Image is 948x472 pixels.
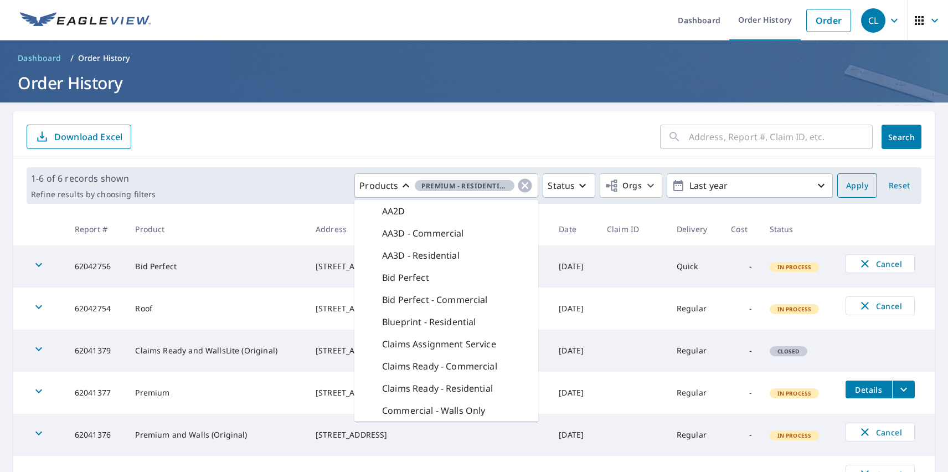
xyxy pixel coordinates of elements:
[861,8,885,33] div: CL
[857,257,903,270] span: Cancel
[382,404,485,417] p: Commercial - Walls Only
[771,347,806,355] span: Closed
[126,414,307,456] td: Premium and Walls (Original)
[771,263,818,271] span: In Process
[382,293,488,306] p: Bid Perfect - Commercial
[550,414,598,456] td: [DATE]
[722,372,761,414] td: -
[316,387,541,398] div: [STREET_ADDRESS]
[126,245,307,288] td: Bid Perfect
[415,180,514,192] span: Premium - Residential
[354,333,538,355] div: Claims Assignment Service
[316,429,541,440] div: [STREET_ADDRESS]
[382,271,429,284] p: Bid Perfect
[550,213,598,245] th: Date
[354,289,538,311] div: Bid Perfect - Commercial
[31,189,156,199] p: Refine results by choosing filters
[761,213,837,245] th: Status
[722,213,761,245] th: Cost
[550,330,598,372] td: [DATE]
[882,125,921,149] button: Search
[20,12,151,29] img: EV Logo
[13,49,66,67] a: Dashboard
[846,423,915,442] button: Cancel
[892,381,915,398] button: filesDropdownBtn-62041377
[771,432,818,439] span: In Process
[354,377,538,399] div: Claims Ready - Residential
[66,330,127,372] td: 62041379
[66,372,127,414] td: 62041377
[886,179,913,193] span: Reset
[852,384,885,395] span: Details
[605,179,642,193] span: Orgs
[354,266,538,289] div: Bid Perfect
[66,245,127,288] td: 62042756
[354,173,538,198] button: ProductsPremium - Residential
[846,254,915,273] button: Cancel
[18,53,61,64] span: Dashboard
[354,222,538,244] div: AA3D - Commercial
[890,132,913,142] span: Search
[126,330,307,372] td: Claims Ready and WallsLite (Original)
[382,227,464,240] p: AA3D - Commercial
[550,245,598,288] td: [DATE]
[685,176,815,196] p: Last year
[722,330,761,372] td: -
[846,381,892,398] button: detailsBtn-62041377
[13,49,935,67] nav: breadcrumb
[857,299,903,312] span: Cancel
[66,213,127,245] th: Report #
[600,173,662,198] button: Orgs
[771,389,818,397] span: In Process
[668,372,722,414] td: Regular
[722,245,761,288] td: -
[882,173,917,198] button: Reset
[382,360,497,373] p: Claims Ready - Commercial
[543,173,595,198] button: Status
[857,425,903,439] span: Cancel
[354,200,538,222] div: AA2D
[806,9,851,32] a: Order
[667,173,833,198] button: Last year
[548,179,575,192] p: Status
[27,125,131,149] button: Download Excel
[771,305,818,313] span: In Process
[722,414,761,456] td: -
[13,71,935,94] h1: Order History
[722,288,761,330] td: -
[354,311,538,333] div: Blueprint - Residential
[354,355,538,377] div: Claims Ready - Commercial
[126,213,307,245] th: Product
[598,213,668,245] th: Claim ID
[126,372,307,414] td: Premium
[689,121,873,152] input: Address, Report #, Claim ID, etc.
[846,179,868,193] span: Apply
[550,288,598,330] td: [DATE]
[70,52,74,65] li: /
[668,330,722,372] td: Regular
[668,288,722,330] td: Regular
[78,53,130,64] p: Order History
[66,288,127,330] td: 62042754
[316,261,541,272] div: [STREET_ADDRESS][PERSON_NAME][PERSON_NAME]
[354,399,538,422] div: Commercial - Walls Only
[550,372,598,414] td: [DATE]
[316,303,541,314] div: [STREET_ADDRESS]
[126,288,307,330] td: Roof
[382,315,476,329] p: Blueprint - Residential
[31,172,156,185] p: 1-6 of 6 records shown
[382,382,493,395] p: Claims Ready - Residential
[382,249,460,262] p: AA3D - Residential
[354,244,538,266] div: AA3D - Residential
[668,213,722,245] th: Delivery
[837,173,877,198] button: Apply
[668,414,722,456] td: Regular
[382,204,405,218] p: AA2D
[668,245,722,288] td: Quick
[307,213,550,245] th: Address
[382,337,496,351] p: Claims Assignment Service
[66,414,127,456] td: 62041376
[316,345,541,356] div: [STREET_ADDRESS]
[846,296,915,315] button: Cancel
[359,179,398,192] p: Products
